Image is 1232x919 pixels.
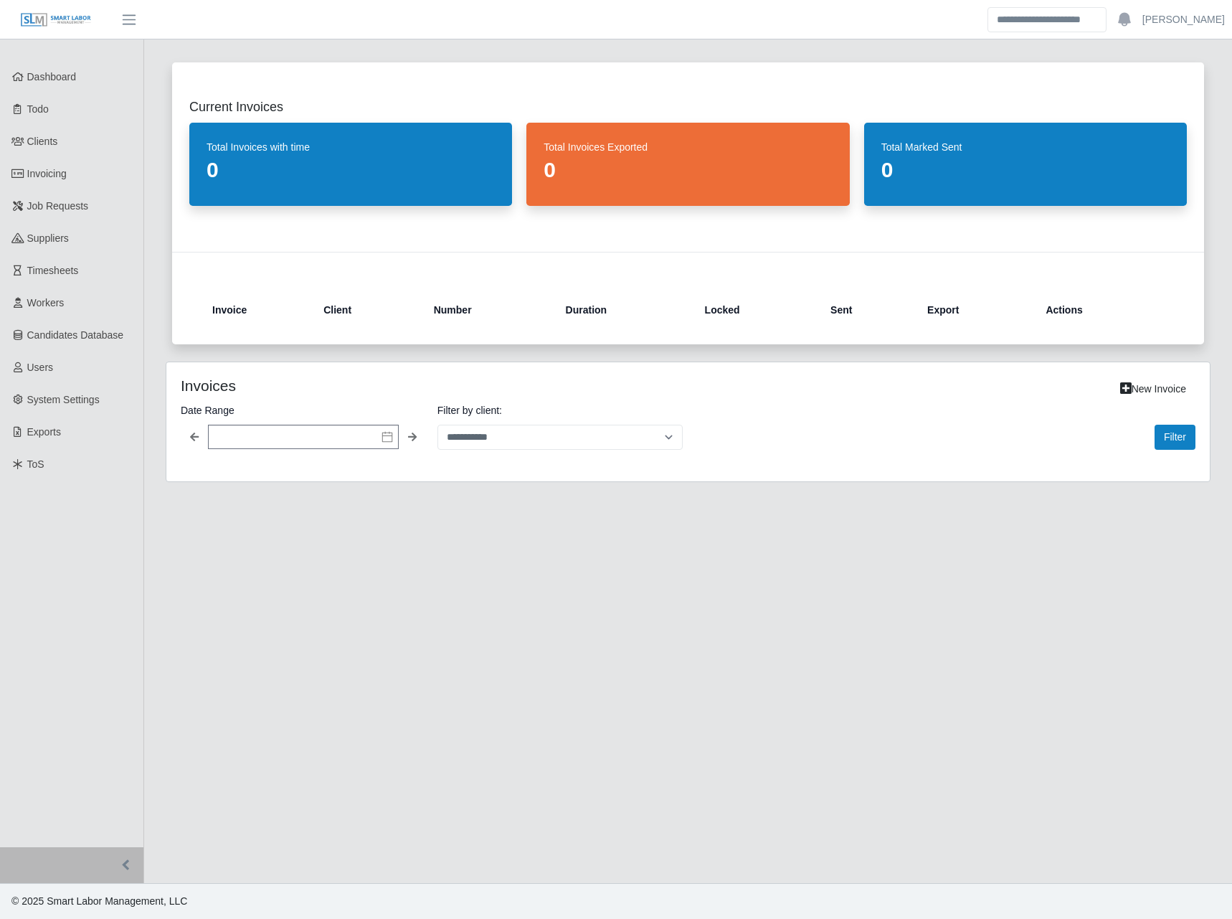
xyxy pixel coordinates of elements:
[207,157,495,183] dd: 0
[544,157,832,183] dd: 0
[1111,377,1195,402] a: New Invoice
[189,97,1187,117] h2: Current Invoices
[181,402,426,419] label: Date Range
[27,71,77,83] span: Dashboard
[27,426,61,438] span: Exports
[27,329,124,341] span: Candidates Database
[987,7,1107,32] input: Search
[544,140,832,154] dt: Total Invoices Exported
[27,265,79,276] span: Timesheets
[554,293,693,327] th: Duration
[11,895,187,907] span: © 2025 Smart Labor Management, LLC
[819,293,916,327] th: Sent
[422,293,554,327] th: Number
[27,200,89,212] span: Job Requests
[27,103,49,115] span: Todo
[27,297,65,308] span: Workers
[693,293,819,327] th: Locked
[27,458,44,470] span: ToS
[881,140,1170,154] dt: Total Marked Sent
[881,157,1170,183] dd: 0
[1155,425,1195,450] button: Filter
[1142,12,1225,27] a: [PERSON_NAME]
[20,12,92,28] img: SLM Logo
[312,293,422,327] th: Client
[27,168,67,179] span: Invoicing
[212,293,312,327] th: Invoice
[27,136,58,147] span: Clients
[181,377,591,395] h4: Invoices
[27,394,100,405] span: System Settings
[27,232,69,244] span: Suppliers
[207,140,495,154] dt: Total Invoices with time
[437,402,683,419] label: Filter by client:
[27,362,54,373] span: Users
[916,293,1034,327] th: Export
[1034,293,1164,327] th: Actions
